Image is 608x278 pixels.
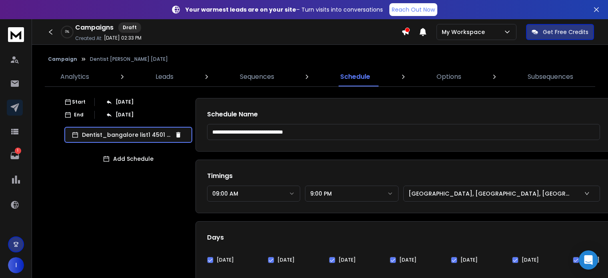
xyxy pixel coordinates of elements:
p: End [74,112,84,118]
button: I [8,257,24,273]
p: Dentist_bangalore list1 4501 emails [82,131,171,139]
p: Options [437,72,461,82]
img: logo [8,27,24,42]
p: Created At: [75,35,102,42]
a: Options [432,67,466,86]
p: Subsequences [528,72,573,82]
a: Analytics [56,67,94,86]
button: 09:00 AM [207,186,301,202]
p: Analytics [60,72,89,82]
label: [DATE] [339,257,356,263]
p: 1 [15,148,21,154]
h1: Days [207,233,600,242]
p: Sequences [240,72,274,82]
a: Schedule [335,67,375,86]
div: Draft [118,22,141,33]
p: Leads [155,72,173,82]
p: [DATE] [116,99,134,105]
label: [DATE] [522,257,539,263]
a: Leads [151,67,178,86]
p: My Workspace [442,28,488,36]
div: Open Intercom Messenger [579,250,598,270]
label: [DATE] [277,257,295,263]
a: Sequences [235,67,279,86]
label: [DATE] [217,257,234,263]
p: [GEOGRAPHIC_DATA], [GEOGRAPHIC_DATA], [GEOGRAPHIC_DATA], [GEOGRAPHIC_DATA] (UTC+5:30) [409,190,576,198]
label: [DATE] [399,257,417,263]
p: – Turn visits into conversations [185,6,383,14]
button: Campaign [48,56,77,62]
a: Reach Out Now [389,3,437,16]
button: Get Free Credits [526,24,594,40]
button: 9:00 PM [305,186,399,202]
p: 0 % [65,30,69,34]
h1: Schedule Name [207,110,600,119]
p: [DATE] 02:33 PM [104,35,142,41]
a: Subsequences [523,67,578,86]
a: 1 [7,148,23,164]
h1: Campaigns [75,23,114,32]
p: Dentist [PERSON_NAME] [DATE] [90,56,168,62]
label: [DATE] [460,257,478,263]
p: Schedule [340,72,370,82]
p: Reach Out Now [392,6,435,14]
button: Add Schedule [64,151,192,167]
p: Start [72,99,86,105]
h1: Timings [207,171,600,181]
strong: Your warmest leads are on your site [185,6,296,14]
p: [DATE] [116,112,134,118]
p: Get Free Credits [543,28,588,36]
